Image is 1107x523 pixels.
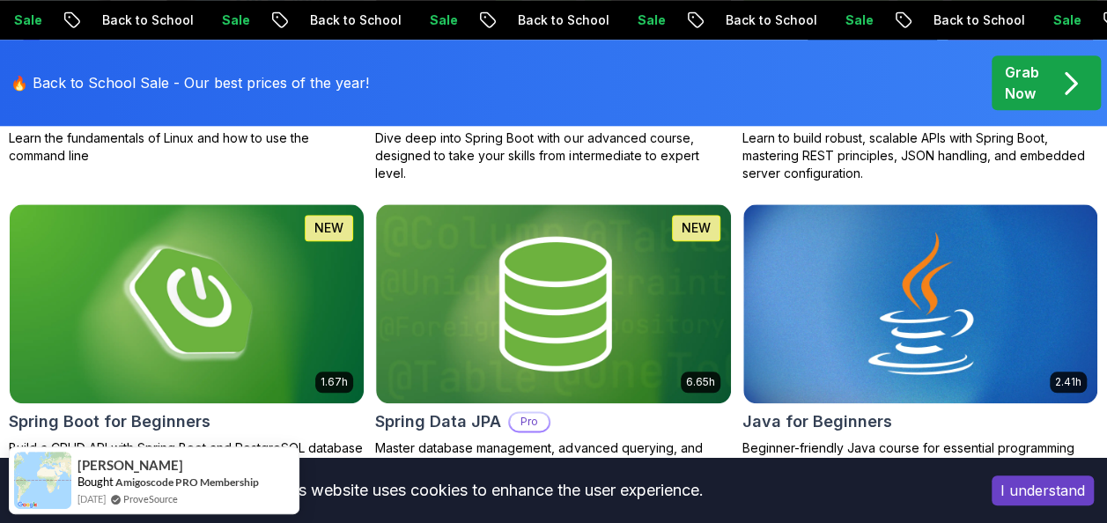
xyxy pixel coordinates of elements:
p: 1.67h [321,375,348,389]
p: Back to School [287,11,407,29]
p: Sale [823,11,879,29]
a: ProveSource [123,491,178,506]
p: Sale [615,11,671,29]
p: Learn the fundamentals of Linux and how to use the command line [9,129,365,165]
a: Spring Boot for Beginners card1.67hNEWSpring Boot for BeginnersBuild a CRUD API with Spring Boot ... [9,203,365,474]
p: Master database management, advanced querying, and expert data handling with ease [375,439,731,475]
p: NEW [314,219,343,237]
p: Dive deep into Spring Boot with our advanced course, designed to take your skills from intermedia... [375,129,731,182]
button: Accept cookies [992,475,1094,505]
p: Back to School [703,11,823,29]
h2: Java for Beginners [742,409,892,434]
a: Java for Beginners card2.41hJava for BeginnersBeginner-friendly Java course for essential program... [742,203,1098,474]
p: Sale [199,11,255,29]
h2: Spring Boot for Beginners [9,409,210,434]
p: Back to School [79,11,199,29]
h2: Spring Data JPA [375,409,501,434]
p: Sale [1030,11,1087,29]
p: NEW [682,219,711,237]
span: Bought [77,475,114,489]
p: Pro [510,413,549,431]
img: Spring Boot for Beginners card [10,204,364,402]
p: Grab Now [1005,62,1039,104]
p: Learn to build robust, scalable APIs with Spring Boot, mastering REST principles, JSON handling, ... [742,129,1098,182]
p: Build a CRUD API with Spring Boot and PostgreSQL database using Spring Data JPA and Spring AI [9,439,365,475]
img: Spring Data JPA card [376,204,730,402]
img: Java for Beginners card [743,204,1097,402]
div: This website uses cookies to enhance the user experience. [13,471,965,510]
img: provesource social proof notification image [14,452,71,509]
p: 6.65h [686,375,715,389]
p: Back to School [495,11,615,29]
span: [DATE] [77,491,106,506]
a: Spring Data JPA card6.65hNEWSpring Data JPAProMaster database management, advanced querying, and ... [375,203,731,474]
p: 🔥 Back to School Sale - Our best prices of the year! [11,72,369,93]
p: Back to School [911,11,1030,29]
p: Sale [407,11,463,29]
p: 2.41h [1055,375,1081,389]
p: Beginner-friendly Java course for essential programming skills and application development [742,439,1098,475]
span: [PERSON_NAME] [77,458,183,473]
a: Amigoscode PRO Membership [115,475,259,489]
